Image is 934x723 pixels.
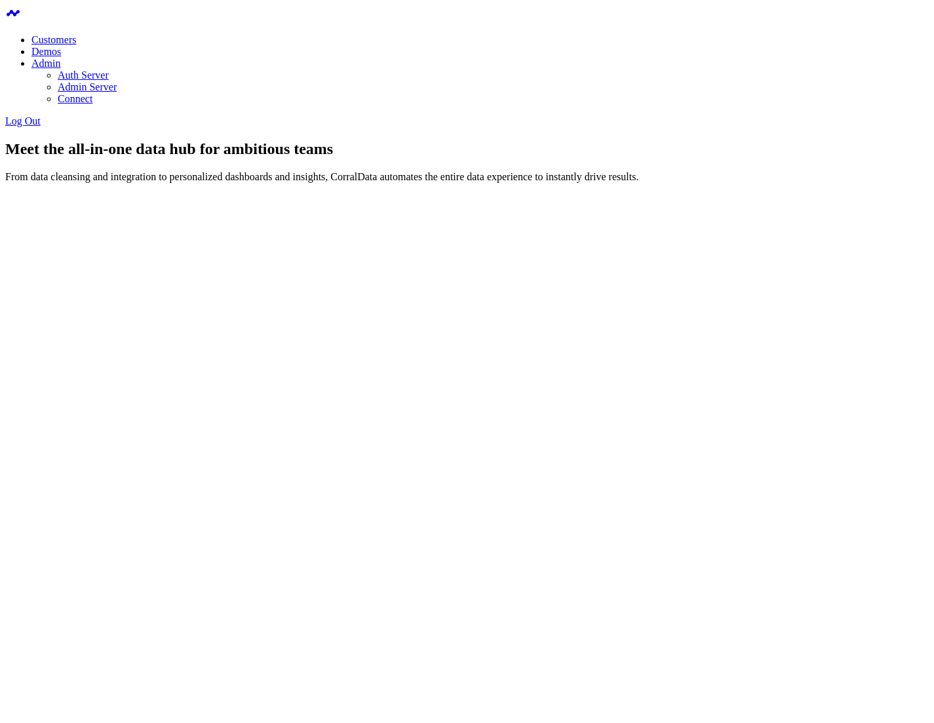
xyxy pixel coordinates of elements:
[5,140,929,158] h1: Meet the all-in-one data hub for ambitious teams
[5,115,41,127] a: Log Out
[5,171,929,183] p: From data cleansing and integration to personalized dashboards and insights, CorralData automates...
[31,46,61,57] a: Demos
[31,58,60,69] a: Admin
[31,34,76,45] a: Customers
[58,69,109,81] a: Auth Server
[58,81,117,92] a: Admin Server
[58,93,92,104] a: Connect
